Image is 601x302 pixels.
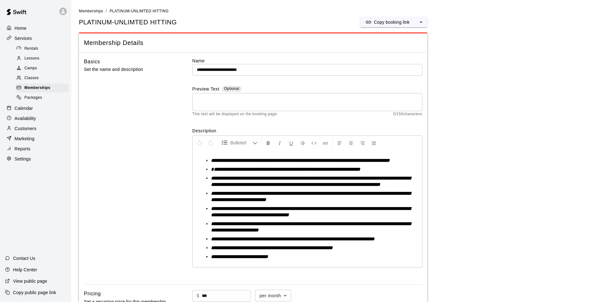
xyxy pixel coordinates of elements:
[79,18,177,27] span: PLATINUM-UNLIMTED HITTING
[24,65,37,72] span: Camps
[368,137,379,148] button: Justify Align
[5,104,66,113] a: Calendar
[263,137,274,148] button: Format Bold
[334,137,345,148] button: Left Align
[84,290,101,298] h6: Pricing
[24,55,40,62] span: Lessons
[309,137,319,148] button: Insert Code
[15,125,36,132] p: Customers
[274,137,285,148] button: Format Italics
[360,17,415,27] button: Copy booking link
[15,64,69,73] div: Camps
[79,8,593,15] nav: breadcrumb
[13,278,47,284] p: View public page
[219,137,260,148] button: Formatting Options
[15,115,36,122] p: Availability
[286,137,297,148] button: Format Underline
[15,105,33,111] p: Calendar
[346,137,356,148] button: Center Align
[192,128,422,134] label: Description
[15,156,31,162] p: Settings
[84,66,172,73] p: Set the name and description
[15,25,27,31] p: Home
[24,85,50,91] span: Memberships
[393,111,422,117] span: 0 / 150 characters
[15,44,71,53] a: Rentals
[197,293,199,299] p: $
[5,134,66,143] a: Marketing
[15,146,30,152] p: Reports
[15,84,69,92] div: Memberships
[192,86,220,93] label: Preview Text
[15,74,69,83] div: Classes
[15,53,71,63] a: Lessons
[84,58,100,66] h6: Basics
[13,267,37,273] p: Help Center
[15,73,71,83] a: Classes
[84,39,422,47] span: Membership Details
[105,8,107,14] li: /
[297,137,308,148] button: Format Strikethrough
[192,58,422,64] label: Name
[13,289,56,296] p: Copy public page link
[320,137,331,148] button: Insert Link
[194,137,205,148] button: Undo
[15,44,69,53] div: Rentals
[24,75,39,81] span: Classes
[15,93,69,102] div: Packages
[5,154,66,164] a: Settings
[110,9,169,13] span: PLATINUM-UNLIMTED HITTING
[5,23,66,33] a: Home
[15,54,69,63] div: Lessons
[5,144,66,154] a: Reports
[13,255,35,261] p: Contact Us
[15,93,71,103] a: Packages
[5,34,66,43] a: Services
[15,35,32,41] p: Services
[357,137,368,148] button: Right Align
[24,46,38,52] span: Rentals
[5,114,66,123] a: Availability
[230,140,253,146] span: Bulleted List
[374,19,410,25] p: Copy booking link
[205,137,216,148] button: Redo
[255,290,291,301] div: per month
[24,95,42,101] span: Packages
[79,9,103,13] span: Memberships
[192,111,278,117] span: This text will be displayed on the booking page.
[79,8,103,13] a: Memberships
[15,83,71,93] a: Memberships
[415,17,427,27] button: select merge strategy
[360,17,427,27] div: split button
[15,135,35,142] p: Marketing
[224,86,239,91] span: Optional
[15,64,71,73] a: Camps
[5,124,66,133] a: Customers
